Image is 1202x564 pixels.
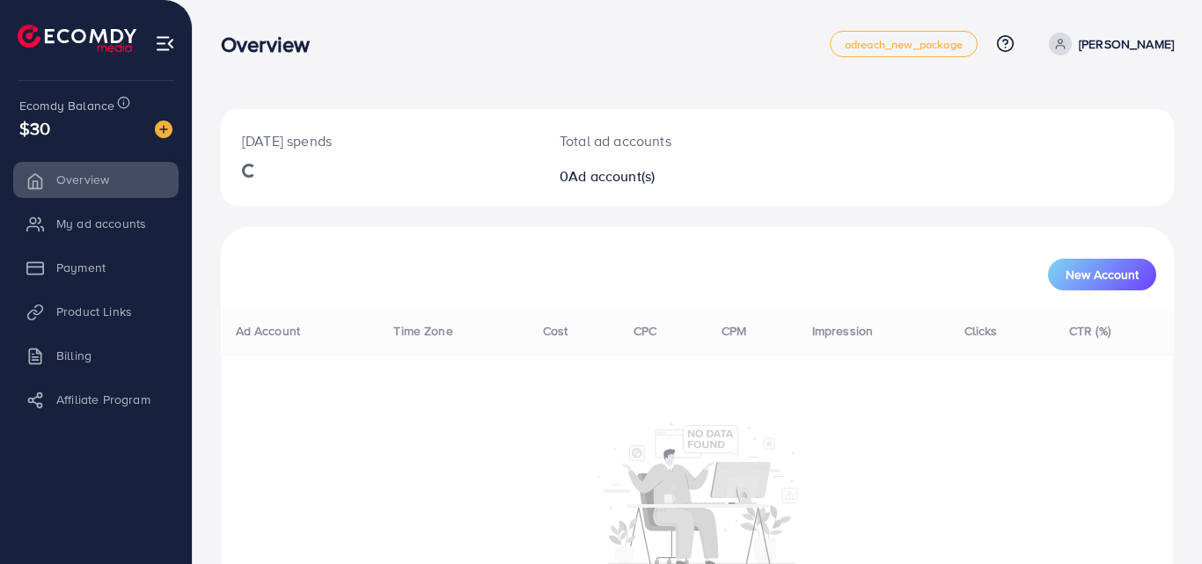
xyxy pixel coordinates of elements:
[830,31,978,57] a: adreach_new_package
[1079,33,1174,55] p: [PERSON_NAME]
[19,97,114,114] span: Ecomdy Balance
[845,39,963,50] span: adreach_new_package
[242,130,517,151] p: [DATE] spends
[18,25,136,52] img: logo
[1048,259,1156,290] button: New Account
[560,168,756,185] h2: 0
[155,121,172,138] img: image
[155,33,175,54] img: menu
[19,115,50,141] span: $30
[1042,33,1174,55] a: [PERSON_NAME]
[221,32,324,57] h3: Overview
[1066,268,1139,281] span: New Account
[568,166,655,186] span: Ad account(s)
[560,130,756,151] p: Total ad accounts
